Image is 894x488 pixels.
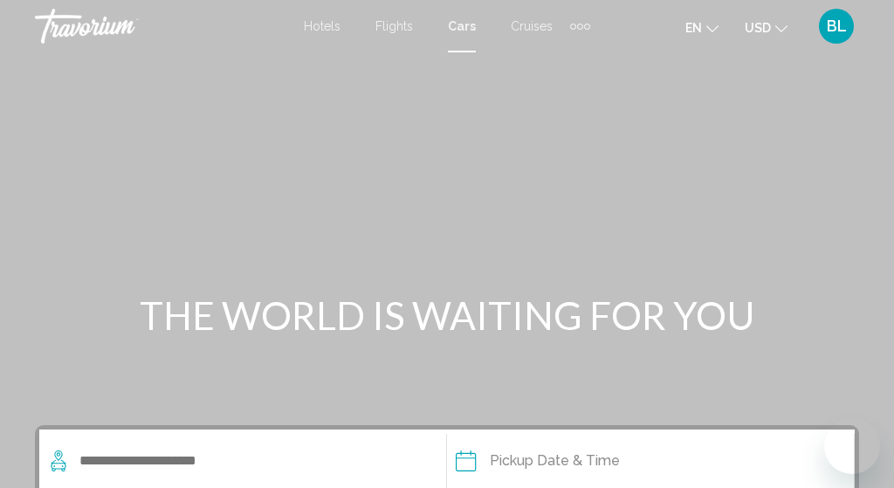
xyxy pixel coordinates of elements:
span: BL [827,17,847,35]
span: en [685,21,702,35]
a: Cars [448,19,476,33]
a: Flights [375,19,413,33]
a: Travorium [35,9,286,44]
iframe: Botón para iniciar la ventana de mensajería [824,418,880,474]
button: Change language [685,15,719,40]
a: Cruises [511,19,553,33]
button: Extra navigation items [570,12,590,40]
button: User Menu [814,8,859,45]
span: USD [745,21,771,35]
a: Hotels [304,19,340,33]
button: Change currency [745,15,787,40]
h1: THE WORLD IS WAITING FOR YOU [120,292,774,338]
